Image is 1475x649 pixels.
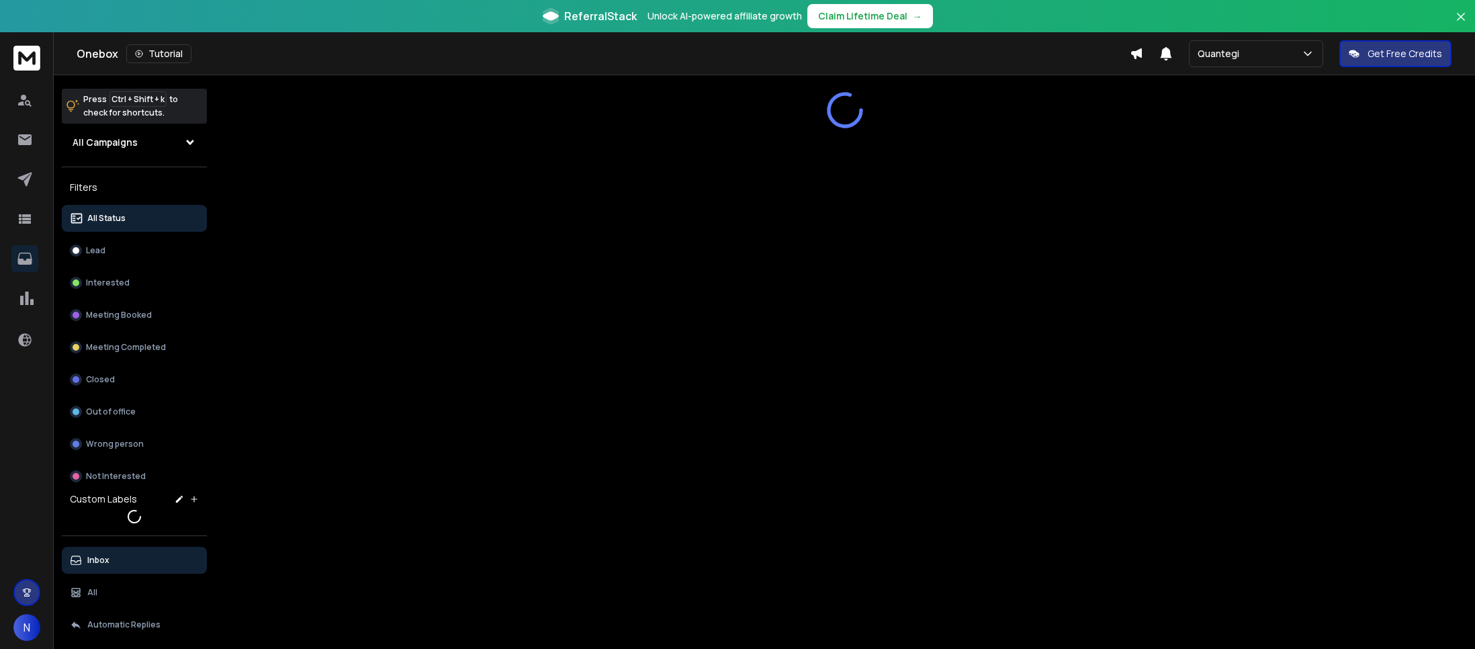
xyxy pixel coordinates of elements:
p: All [87,587,97,598]
button: All Campaigns [62,129,207,156]
p: Wrong person [86,439,144,449]
p: All Status [87,213,126,224]
button: Meeting Completed [62,334,207,361]
button: Interested [62,269,207,296]
span: Ctrl + Shift + k [109,91,167,107]
div: Onebox [77,44,1130,63]
p: Press to check for shortcuts. [83,93,178,120]
button: Close banner [1452,8,1470,40]
p: Lead [86,245,105,256]
p: Not Interested [86,471,146,482]
button: Wrong person [62,431,207,458]
h1: All Campaigns [73,136,138,149]
h3: Filters [62,178,207,197]
p: Unlock AI-powered affiliate growth [647,9,802,23]
p: Inbox [87,555,109,566]
button: Not Interested [62,463,207,490]
button: All [62,579,207,606]
span: → [913,9,922,23]
button: Inbox [62,547,207,574]
p: Quantegi [1198,47,1245,60]
button: Closed [62,366,207,393]
p: Meeting Completed [86,342,166,353]
button: Tutorial [126,44,191,63]
h3: Custom Labels [70,492,137,506]
p: Out of office [86,406,136,417]
button: Out of office [62,398,207,425]
button: N [13,614,40,641]
button: Claim Lifetime Deal→ [807,4,933,28]
p: Get Free Credits [1368,47,1442,60]
p: Interested [86,277,130,288]
span: ReferralStack [564,8,637,24]
p: Closed [86,374,115,385]
button: Get Free Credits [1339,40,1451,67]
button: Meeting Booked [62,302,207,329]
button: All Status [62,205,207,232]
p: Automatic Replies [87,619,161,630]
button: Automatic Replies [62,611,207,638]
button: Lead [62,237,207,264]
p: Meeting Booked [86,310,152,320]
